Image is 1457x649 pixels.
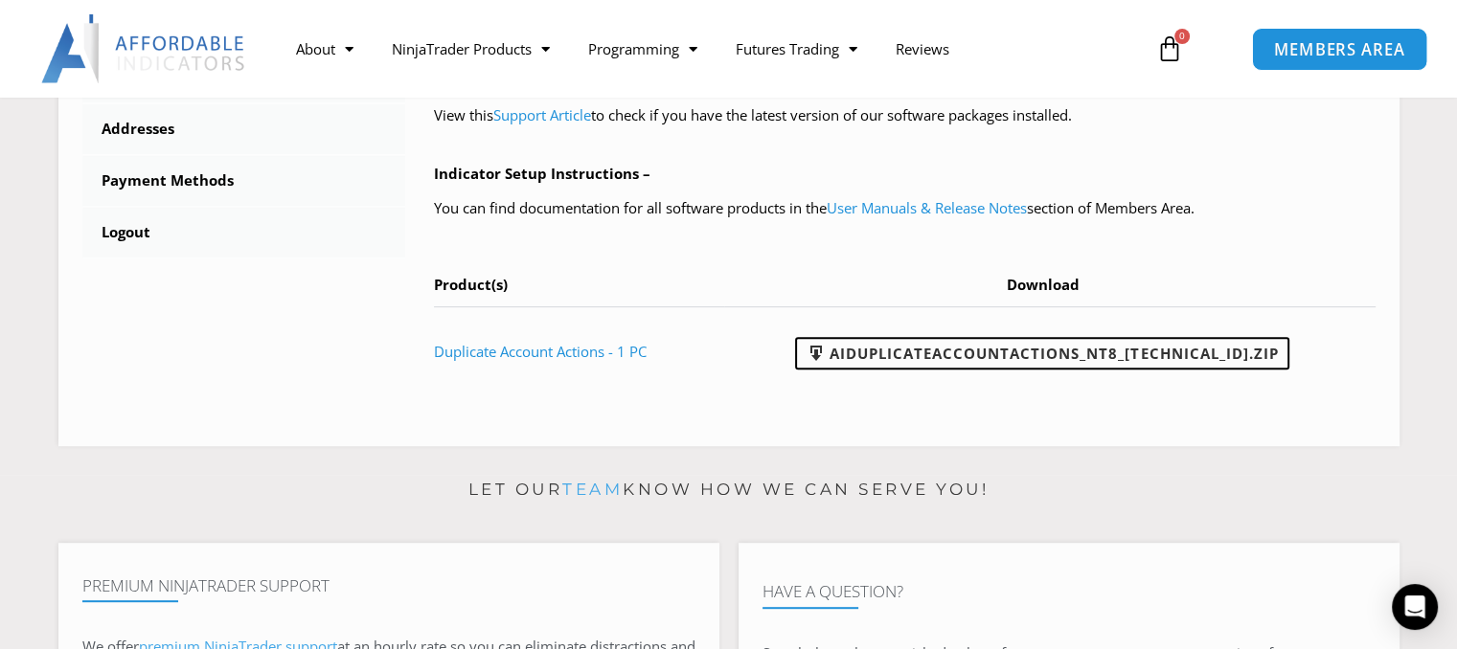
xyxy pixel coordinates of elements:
a: MEMBERS AREA [1251,27,1426,70]
span: MEMBERS AREA [1273,41,1404,57]
span: Product(s) [434,275,508,294]
a: NinjaTrader Products [373,27,569,71]
a: Addresses [82,104,406,154]
h4: Premium NinjaTrader Support [82,576,695,595]
a: Support Article [493,105,591,124]
span: Download [1007,275,1080,294]
img: LogoAI | Affordable Indicators – NinjaTrader [41,14,247,83]
h4: Have A Question? [763,582,1376,601]
a: team [562,480,623,499]
a: Duplicate Account Actions - 1 PC [434,342,647,361]
a: Futures Trading [717,27,876,71]
a: Logout [82,208,406,257]
p: Let our know how we can serve you! [58,475,1400,505]
span: 0 [1174,29,1190,44]
a: Payment Methods [82,156,406,206]
div: Open Intercom Messenger [1392,584,1438,630]
b: Indicator Setup Instructions – [434,164,650,183]
nav: Menu [277,27,1137,71]
a: About [277,27,373,71]
p: View this to check if you have the latest version of our software packages installed. [434,102,1376,129]
a: User Manuals & Release Notes [827,198,1027,217]
a: 0 [1127,21,1212,77]
a: Programming [569,27,717,71]
p: You can find documentation for all software products in the section of Members Area. [434,195,1376,222]
a: Reviews [876,27,968,71]
a: AIDuplicateAccountActions_NT8_[TECHNICAL_ID].zip [795,337,1289,369]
